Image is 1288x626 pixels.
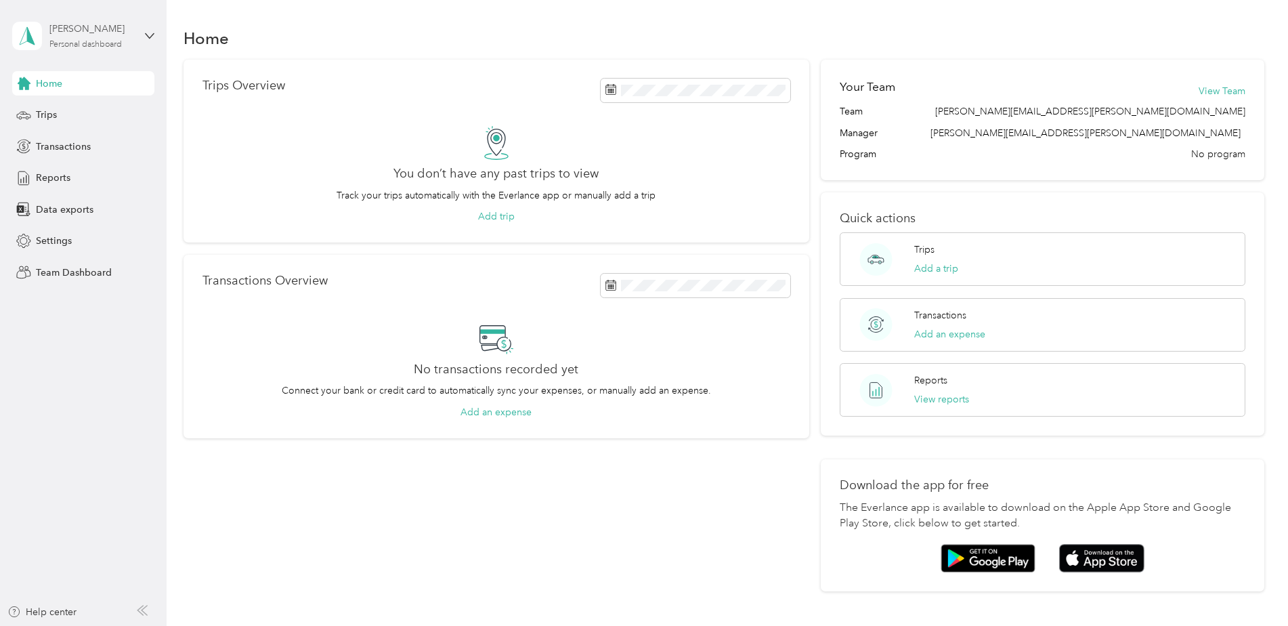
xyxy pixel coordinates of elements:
span: No program [1191,147,1245,161]
span: Home [36,77,62,91]
img: App store [1059,544,1144,573]
span: Program [840,147,876,161]
button: Help center [7,605,77,619]
button: Add trip [478,209,515,224]
span: Trips [36,108,57,122]
p: Transactions [914,308,966,322]
div: [PERSON_NAME] [49,22,134,36]
span: Manager [840,126,878,140]
span: Transactions [36,140,91,154]
span: Settings [36,234,72,248]
button: View Team [1199,84,1245,98]
iframe: Everlance-gr Chat Button Frame [1212,550,1288,626]
span: Team [840,104,863,119]
p: Transactions Overview [202,274,328,288]
button: Add an expense [460,405,532,419]
h1: Home [184,31,229,45]
span: Team Dashboard [36,266,112,280]
button: View reports [914,392,969,406]
p: Trips Overview [202,79,285,93]
img: Google play [941,544,1035,572]
div: Personal dashboard [49,41,122,49]
h2: You don’t have any past trips to view [393,167,599,181]
button: Add an expense [914,327,985,341]
p: Trips [914,243,935,257]
p: Connect your bank or credit card to automatically sync your expenses, or manually add an expense. [282,383,711,398]
p: The Everlance app is available to download on the Apple App Store and Google Play Store, click be... [840,500,1245,533]
p: Track your trips automatically with the Everlance app or manually add a trip [337,188,656,203]
h2: No transactions recorded yet [414,362,578,377]
span: Data exports [36,203,93,217]
p: Reports [914,373,947,388]
p: Quick actions [840,211,1245,226]
span: [PERSON_NAME][EMAIL_ADDRESS][PERSON_NAME][DOMAIN_NAME] [935,104,1245,119]
button: Add a trip [914,262,958,276]
span: [PERSON_NAME][EMAIL_ADDRESS][PERSON_NAME][DOMAIN_NAME] [930,127,1241,139]
span: Reports [36,171,70,185]
h2: Your Team [840,79,895,96]
p: Download the app for free [840,478,1245,493]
